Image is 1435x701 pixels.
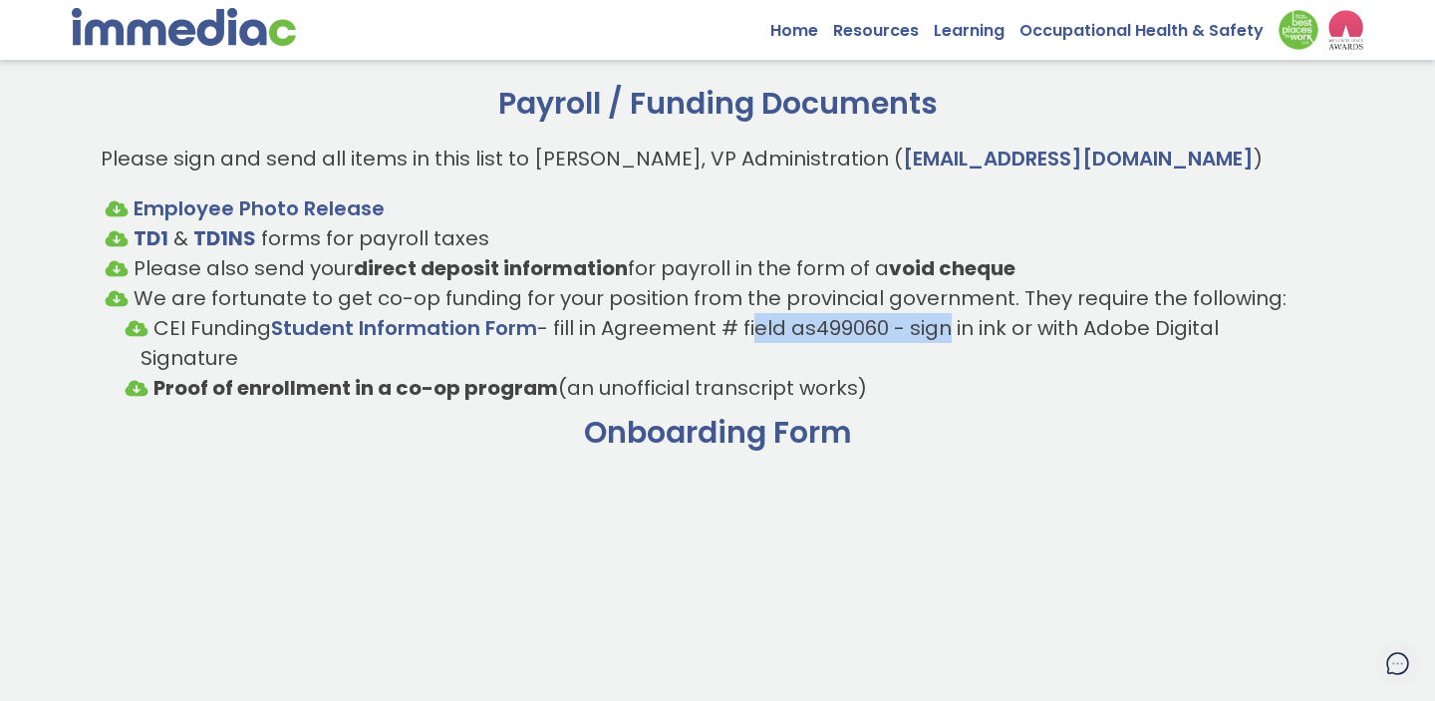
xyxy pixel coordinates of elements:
strong: direct deposit information [354,254,628,282]
strong: TD1 [134,224,168,252]
li: (an unofficial transcript works) [141,373,1294,403]
p: Please sign and send all items in this list to [PERSON_NAME], VP Administration ( ) [101,144,1334,174]
a: TD1 [134,224,173,252]
a: Employee Photo Release [134,194,385,222]
span: & [173,224,188,252]
li: We are fortunate to get co-op funding for your position from the provincial government. They requ... [121,283,1314,403]
img: immediac [72,8,296,46]
a: [EMAIL_ADDRESS][DOMAIN_NAME] [903,145,1254,173]
strong: TD1NS [193,224,256,252]
li: Please also send your for payroll in the form of a [121,253,1314,283]
strong: void cheque [889,254,1015,282]
strong: Proof of enrollment in a co-op program [153,374,558,402]
h2: Onboarding Form [101,413,1334,453]
span: forms for payroll taxes [261,224,489,252]
a: Occupational Health & Safety [1019,10,1279,41]
a: Learning [934,10,1019,41]
a: Resources [833,10,934,41]
span: 499060 [816,314,889,342]
h2: Payroll / Funding Documents [101,84,1334,124]
a: TD1NS [193,224,261,252]
a: Student Information Form [271,314,537,342]
img: logo2_wea_nobg.webp [1328,10,1363,50]
a: Home [770,10,833,41]
img: Down [1279,10,1318,50]
li: CEI Funding - fill in Agreement # field as - sign in ink or with Adobe Digital Signature [141,313,1294,373]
